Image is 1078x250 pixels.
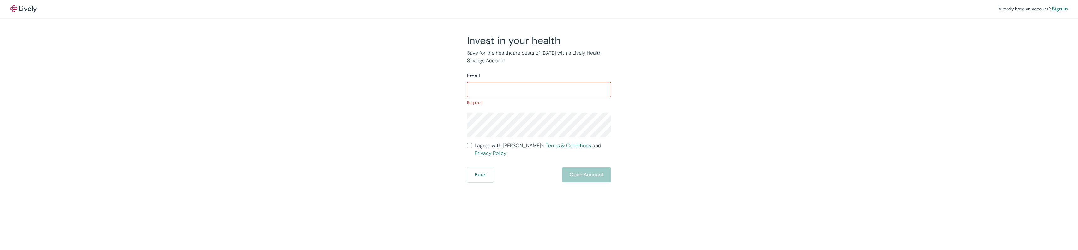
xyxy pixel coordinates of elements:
img: Lively [10,5,37,13]
p: Save for the healthcare costs of [DATE] with a Lively Health Savings Account [467,49,611,64]
label: Email [467,72,480,80]
h2: Invest in your health [467,34,611,47]
a: Sign in [1052,5,1068,13]
span: I agree with [PERSON_NAME]’s and [475,142,611,157]
div: Already have an account? [998,5,1068,13]
button: Back [467,167,494,182]
a: Terms & Conditions [546,142,591,149]
p: Required [467,100,611,106]
a: LivelyLively [10,5,37,13]
a: Privacy Policy [475,150,506,156]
